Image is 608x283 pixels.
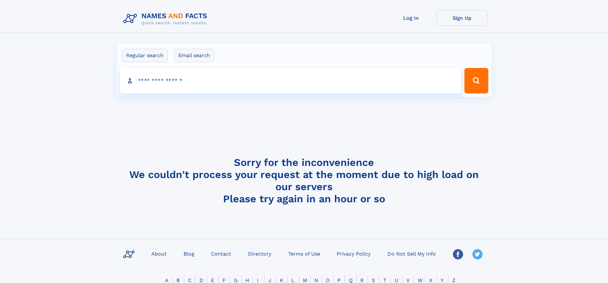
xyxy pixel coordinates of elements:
label: Regular search [122,49,168,62]
label: Email search [174,49,214,62]
img: Logo Names and Facts [121,10,213,27]
button: Search Button [464,68,488,93]
a: Blog [181,249,197,258]
a: About [149,249,169,258]
a: Terms of Use [286,249,323,258]
a: Privacy Policy [334,249,373,258]
a: Directory [245,249,274,258]
h4: Sorry for the inconvenience We couldn't process your request at the moment due to high load on ou... [121,156,488,205]
a: Do Not Sell My Info [385,249,439,258]
input: search input [120,68,462,93]
img: Twitter [472,249,483,259]
a: Sign Up [437,10,488,26]
a: Log In [386,10,437,26]
img: Facebook [453,249,463,259]
a: Contact [208,249,234,258]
